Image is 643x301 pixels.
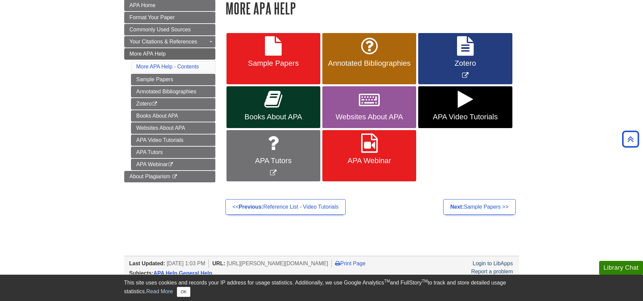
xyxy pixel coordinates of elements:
span: Your Citations & References [130,39,197,44]
a: APA Video Tutorials [418,86,512,128]
span: Subjects: [129,270,154,276]
a: More APA Help [124,48,215,60]
a: Zotero [131,98,215,110]
span: Sample Papers [232,59,315,68]
button: Close [177,287,190,297]
a: About Plagiarism [124,171,215,182]
span: APA Webinar [327,156,411,165]
span: Format Your Paper [130,14,175,20]
a: Websites About APA [131,122,215,134]
a: APA Webinar [322,130,416,182]
span: Zotero [423,59,507,68]
span: [DATE] 1:03 PM [167,261,205,266]
sup: TM [422,279,428,283]
span: About Plagiarism [130,174,170,179]
a: Link opens in new window [226,130,320,182]
a: More APA Help - Contents [136,64,199,69]
i: Print Page [335,261,340,266]
span: APA Home [130,2,156,8]
strong: Previous: [239,204,263,210]
a: Books About APA [226,86,320,128]
span: [URL][PERSON_NAME][DOMAIN_NAME] [227,261,328,266]
a: Read More [146,289,173,294]
a: APA Video Tutorials [131,134,215,146]
span: URL: [212,261,225,266]
a: Report a problem [471,269,513,274]
a: Back to Top [620,134,641,144]
a: Format Your Paper [124,12,215,23]
a: Your Citations & References [124,36,215,48]
a: Sample Papers [131,74,215,85]
a: <<Previous:Reference List - Video Tutorials [225,199,346,215]
span: Websites About APA [327,113,411,121]
div: This site uses cookies and records your IP address for usage statistics. Additionally, we use Goo... [124,279,519,297]
strong: Next: [450,204,464,210]
span: More APA Help [130,51,166,57]
i: This link opens in a new window [172,175,178,179]
span: , [154,270,212,276]
span: APA Video Tutorials [423,113,507,121]
a: APA Webinar [131,159,215,170]
span: Annotated Bibliographies [327,59,411,68]
a: Annotated Bibliographies [131,86,215,97]
i: This link opens in a new window [152,102,158,106]
a: Print Page [335,261,366,266]
a: General Help [179,270,212,276]
a: Annotated Bibliographies [322,33,416,85]
a: Next:Sample Papers >> [443,199,516,215]
button: Library Chat [599,261,643,275]
a: Sample Papers [226,33,320,85]
i: This link opens in a new window [168,162,173,167]
a: APA Tutors [131,147,215,158]
a: APA Help [154,270,178,276]
span: Last Updated: [129,261,165,266]
a: Websites About APA [322,86,416,128]
a: Commonly Used Sources [124,24,215,35]
span: APA Tutors [232,156,315,165]
sup: TM [384,279,390,283]
span: Commonly Used Sources [130,27,191,32]
a: Link opens in new window [418,33,512,85]
a: Login to LibApps [473,261,513,266]
span: Books About APA [232,113,315,121]
a: Books About APA [131,110,215,122]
